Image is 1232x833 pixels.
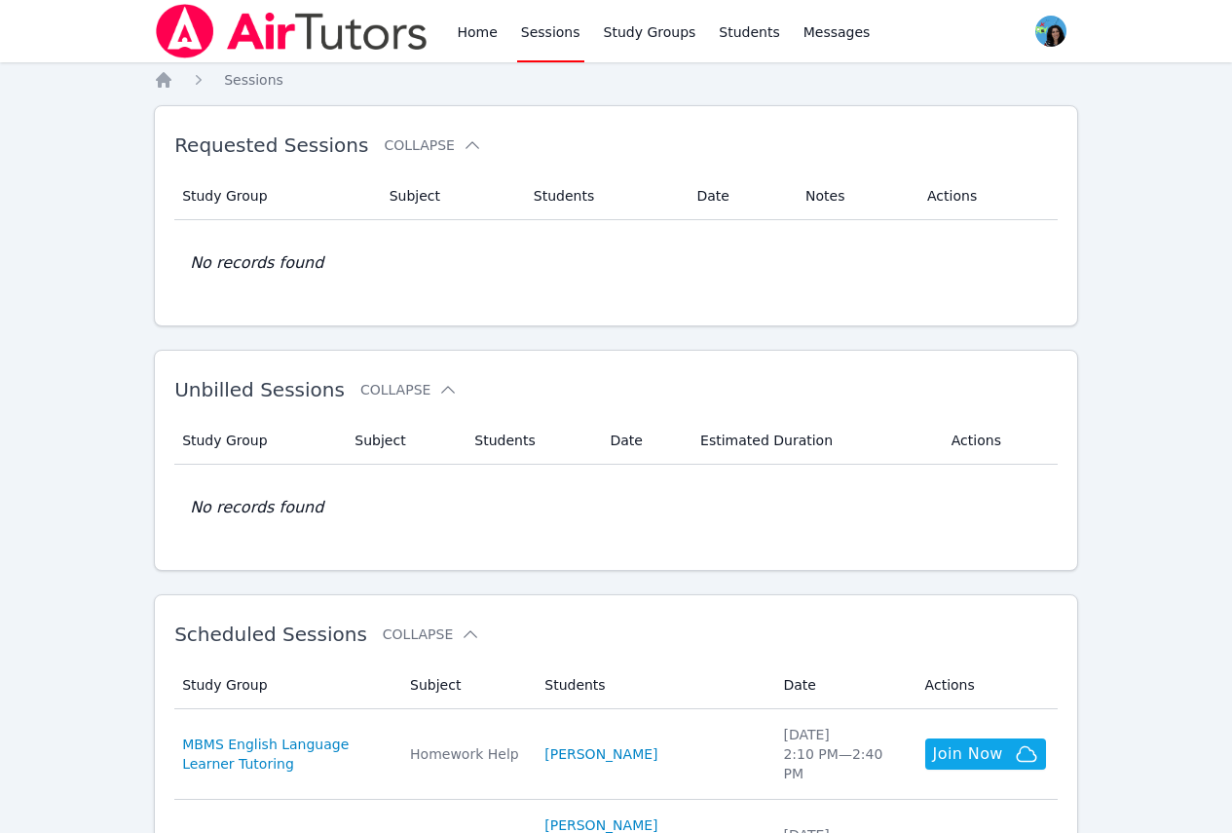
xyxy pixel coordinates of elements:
th: Study Group [174,417,343,465]
th: Date [771,662,913,709]
div: Homework Help [410,744,521,764]
th: Students [533,662,771,709]
th: Actions [915,172,1058,220]
a: Sessions [224,70,283,90]
img: Air Tutors [154,4,429,58]
td: No records found [174,465,1058,550]
div: [DATE] 2:10 PM — 2:40 PM [783,725,901,783]
tr: MBMS English Language Learner TutoringHomework Help[PERSON_NAME][DATE]2:10 PM—2:40 PMJoin Now [174,709,1058,800]
span: Join Now [933,742,1003,766]
th: Study Group [174,662,398,709]
th: Students [522,172,686,220]
th: Date [686,172,795,220]
nav: Breadcrumb [154,70,1078,90]
th: Actions [940,417,1058,465]
a: [PERSON_NAME] [544,744,657,764]
th: Actions [914,662,1058,709]
button: Collapse [384,135,481,155]
button: Collapse [360,380,458,399]
th: Subject [398,662,533,709]
span: Unbilled Sessions [174,378,345,401]
th: Subject [378,172,522,220]
button: Collapse [383,625,480,644]
button: Join Now [925,738,1046,770]
th: Notes [794,172,915,220]
th: Date [598,417,689,465]
span: Requested Sessions [174,133,368,157]
th: Study Group [174,172,378,220]
span: Messages [803,22,871,42]
th: Students [463,417,598,465]
td: No records found [174,220,1058,306]
span: Sessions [224,72,283,88]
a: MBMS English Language Learner Tutoring [182,735,387,774]
th: Estimated Duration [689,417,940,465]
span: Scheduled Sessions [174,623,367,646]
th: Subject [343,417,463,465]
